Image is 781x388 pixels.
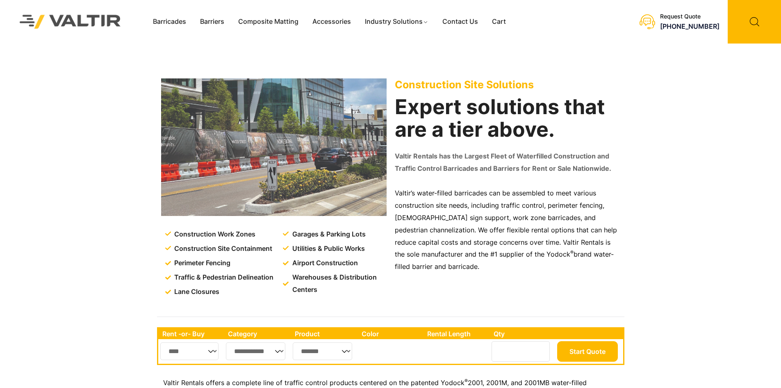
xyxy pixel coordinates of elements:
span: Warehouses & Distribution Centers [290,271,388,296]
span: Construction Site Containment [172,243,272,255]
th: Rental Length [423,328,490,339]
th: Product [291,328,357,339]
div: Request Quote [660,13,720,20]
span: Airport Construction [290,257,358,269]
p: Valtir’s water-filled barricades can be assembled to meet various construction site needs, includ... [395,187,620,273]
a: [PHONE_NUMBER] [660,22,720,30]
a: Industry Solutions [358,16,435,28]
span: Lane Closures [172,286,219,298]
a: Barriers [193,16,231,28]
a: Barricades [146,16,193,28]
span: Traffic & Pedestrian Delineation [172,271,273,284]
a: Composite Matting [231,16,305,28]
img: Valtir Rentals [9,4,132,39]
span: Construction Work Zones [172,228,255,241]
a: Contact Us [435,16,485,28]
span: Valtir Rentals offers a complete line of traffic control products centered on the patented Yodock [163,379,465,387]
p: Construction Site Solutions [395,78,620,91]
th: Color [357,328,424,339]
p: Valtir Rentals has the Largest Fleet of Waterfilled Construction and Traffic Control Barricades a... [395,150,620,175]
a: Cart [485,16,513,28]
th: Rent -or- Buy [158,328,224,339]
sup: ® [465,378,468,384]
a: Accessories [305,16,358,28]
th: Qty [490,328,555,339]
th: Category [224,328,291,339]
h2: Expert solutions that are a tier above. [395,96,620,141]
sup: ® [570,249,574,255]
button: Start Quote [557,341,618,362]
span: Utilities & Public Works [290,243,365,255]
span: Perimeter Fencing [172,257,230,269]
span: Garages & Parking Lots [290,228,366,241]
